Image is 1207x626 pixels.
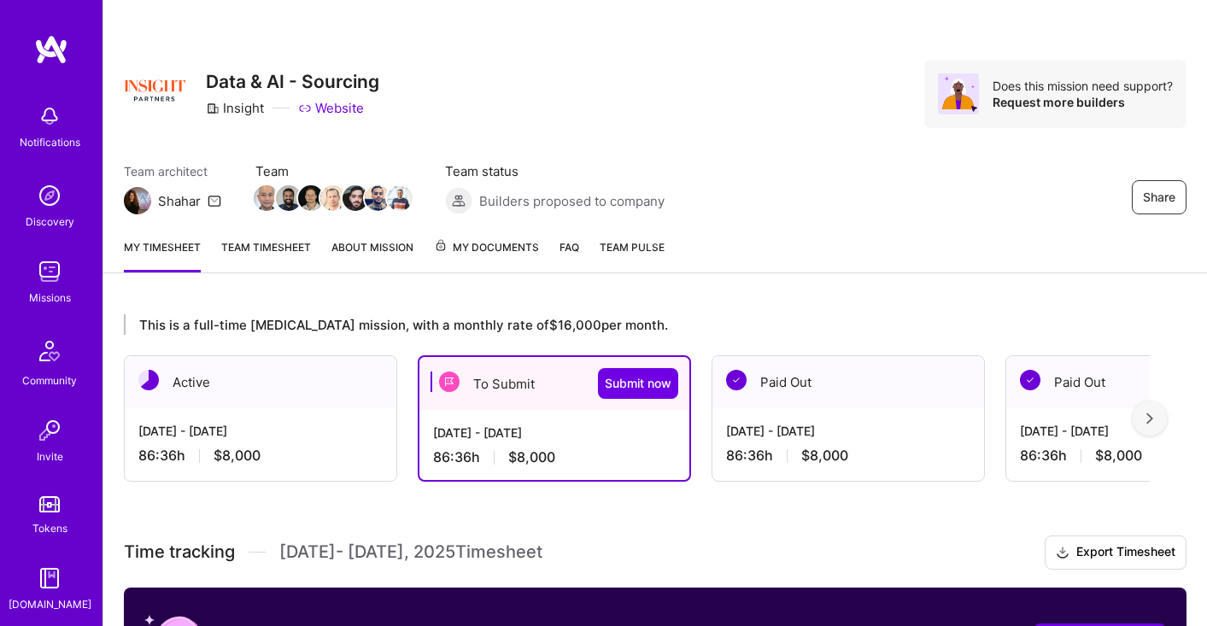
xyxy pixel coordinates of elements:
div: Tokens [32,519,67,537]
i: icon Download [1056,544,1069,562]
img: Avatar [938,73,979,114]
button: Share [1132,180,1186,214]
button: Export Timesheet [1045,535,1186,570]
div: Shahar [158,192,201,210]
span: [DATE] - [DATE] , 2025 Timesheet [279,541,542,563]
a: Team Member Avatar [389,184,411,213]
div: Missions [29,289,71,307]
a: My Documents [434,238,539,272]
span: $8,000 [508,448,555,466]
span: Team Pulse [600,241,665,254]
img: Team Member Avatar [276,185,302,211]
a: Team Member Avatar [278,184,300,213]
a: FAQ [560,238,579,272]
img: Builders proposed to company [445,187,472,214]
img: guide book [32,561,67,595]
img: Team Member Avatar [387,185,413,211]
span: Share [1143,189,1175,206]
span: $8,000 [214,447,261,465]
a: Team Pulse [600,238,665,272]
span: $8,000 [1095,447,1142,465]
div: Insight [206,99,264,117]
img: Paid Out [1020,370,1040,390]
img: Team Member Avatar [365,185,390,211]
img: Team Architect [124,187,151,214]
div: 86:36 h [138,447,383,465]
i: icon CompanyGray [206,102,220,115]
div: To Submit [419,357,689,410]
a: Team Member Avatar [366,184,389,213]
div: [DATE] - [DATE] [138,422,383,440]
span: Builders proposed to company [479,192,665,210]
a: My timesheet [124,238,201,272]
div: Request more builders [993,94,1173,110]
span: $8,000 [801,447,848,465]
div: Notifications [20,133,80,151]
span: Submit now [605,375,671,392]
a: About Mission [331,238,413,272]
a: Team Member Avatar [255,184,278,213]
span: Team [255,162,411,180]
img: Team Member Avatar [320,185,346,211]
img: Company Logo [124,60,185,121]
img: Paid Out [726,370,747,390]
div: 86:36 h [433,448,676,466]
button: Submit now [598,368,678,399]
div: [DATE] - [DATE] [433,424,676,442]
a: Team Member Avatar [344,184,366,213]
h3: Data & AI - Sourcing [206,71,379,92]
span: Team architect [124,162,221,180]
span: Team status [445,162,665,180]
img: Invite [32,413,67,448]
div: 86:36 h [726,447,970,465]
img: Team Member Avatar [254,185,279,211]
img: Community [29,331,70,372]
a: Website [298,99,364,117]
span: My Documents [434,238,539,257]
img: discovery [32,178,67,213]
img: bell [32,99,67,133]
img: Active [138,370,159,390]
img: tokens [39,496,60,512]
img: Team Member Avatar [298,185,324,211]
div: Discovery [26,213,74,231]
span: Time tracking [124,541,235,563]
div: Active [125,356,396,408]
div: Invite [37,448,63,465]
img: right [1146,412,1153,424]
a: Team timesheet [221,238,311,272]
img: logo [34,34,68,65]
div: [DOMAIN_NAME] [9,595,91,613]
div: Community [22,372,77,389]
a: Team Member Avatar [322,184,344,213]
a: Team Member Avatar [300,184,322,213]
img: To Submit [439,372,460,392]
div: Paid Out [712,356,984,408]
div: [DATE] - [DATE] [726,422,970,440]
i: icon Mail [208,194,221,208]
img: teamwork [32,254,67,289]
img: Team Member Avatar [343,185,368,211]
div: Does this mission need support? [993,78,1173,94]
div: This is a full-time [MEDICAL_DATA] mission, with a monthly rate of $16,000 per month. [124,314,1150,335]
